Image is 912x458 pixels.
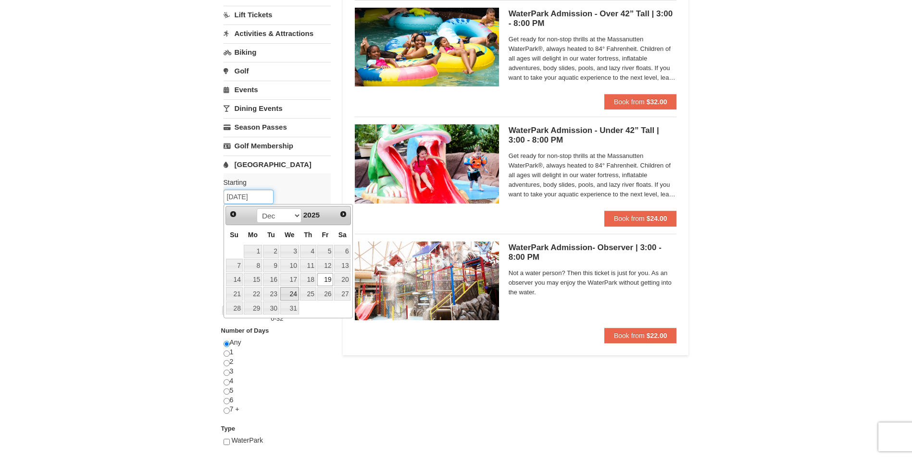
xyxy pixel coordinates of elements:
span: Monday [248,231,258,239]
a: 30 [263,301,279,315]
span: Thursday [304,231,312,239]
a: 31 [280,301,299,315]
strong: Type [221,425,235,432]
a: 21 [226,287,243,301]
a: 17 [280,273,299,287]
button: Book from $32.00 [604,94,677,109]
span: 0 [271,315,274,322]
a: 10 [280,259,299,272]
span: Prev [229,210,237,218]
a: 22 [244,287,262,301]
strong: Number of Days [221,327,269,334]
a: 16 [263,273,279,287]
a: 14 [226,273,243,287]
a: [GEOGRAPHIC_DATA] [224,156,331,173]
span: 2025 [303,211,320,219]
span: Book from [614,332,645,339]
img: 6619917-1563-e84d971f.jpg [355,8,499,86]
h5: WaterPark Admission - Over 42” Tall | 3:00 - 8:00 PM [509,9,677,28]
a: 15 [244,273,262,287]
a: 24 [280,287,299,301]
a: Biking [224,43,331,61]
a: Next [337,207,350,221]
h5: WaterPark Admission - Under 42” Tall | 3:00 - 8:00 PM [509,126,677,145]
a: 18 [300,273,316,287]
a: Lift Tickets [224,6,331,24]
strong: $24.00 [647,215,667,222]
button: Book from $22.00 [604,328,677,343]
a: 13 [334,259,350,272]
a: 27 [334,287,350,301]
span: Not a water person? Then this ticket is just for you. As an observer you may enjoy the WaterPark ... [509,268,677,297]
a: 7 [226,259,243,272]
a: 23 [263,287,279,301]
a: Events [224,81,331,98]
a: 19 [317,273,334,287]
a: Season Passes [224,118,331,136]
a: Dining Events [224,99,331,117]
h5: WaterPark Admission- Observer | 3:00 - 8:00 PM [509,243,677,262]
a: 11 [300,259,316,272]
a: 5 [317,245,334,258]
span: Saturday [338,231,347,239]
label: - [224,314,331,324]
img: 6619917-1391-b04490f2.jpg [355,124,499,203]
span: Next [339,210,347,218]
div: Any 1 2 3 4 5 6 7 + [224,338,331,424]
span: Wednesday [285,231,295,239]
span: Friday [322,231,329,239]
img: 6619917-1407-941696cb.jpg [355,241,499,320]
a: 1 [244,245,262,258]
a: Activities & Attractions [224,24,331,42]
strong: $32.00 [647,98,667,106]
button: Book from $24.00 [604,211,677,226]
a: 12 [317,259,334,272]
span: Book from [614,215,645,222]
strong: $22.00 [647,332,667,339]
span: Get ready for non-stop thrills at the Massanutten WaterPark®, always heated to 84° Fahrenheit. Ch... [509,151,677,199]
span: Get ready for non-stop thrills at the Massanutten WaterPark®, always heated to 84° Fahrenheit. Ch... [509,35,677,83]
a: 29 [244,301,262,315]
a: 2 [263,245,279,258]
a: 28 [226,301,243,315]
a: Golf [224,62,331,80]
label: Starting [224,178,324,187]
a: 6 [334,245,350,258]
a: 26 [317,287,334,301]
a: 8 [244,259,262,272]
span: Book from [614,98,645,106]
span: WaterPark [231,436,263,444]
a: 25 [300,287,316,301]
span: Tuesday [267,231,275,239]
a: 9 [263,259,279,272]
a: 20 [334,273,350,287]
a: Prev [227,207,240,221]
a: 4 [300,245,316,258]
a: 3 [280,245,299,258]
span: Sunday [230,231,238,239]
span: 32 [276,315,283,322]
a: Golf Membership [224,137,331,155]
